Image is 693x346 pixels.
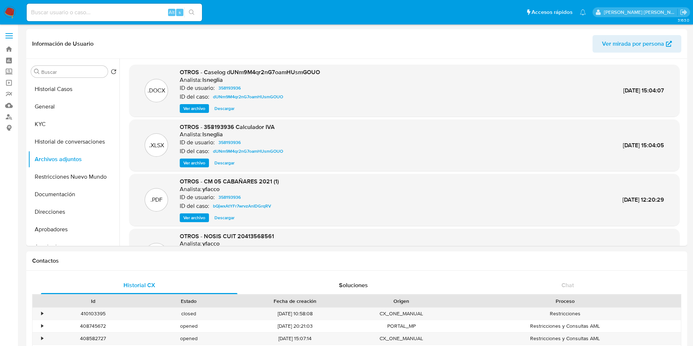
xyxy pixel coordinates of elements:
[41,69,105,75] input: Buscar
[141,320,237,332] div: opened
[218,138,241,147] span: 358193936
[180,123,275,131] span: OTROS - 358193936 Calculador IVA
[242,297,349,305] div: Fecha de creación
[180,159,209,167] button: Ver archivo
[179,9,181,16] span: s
[180,240,202,247] p: Analista:
[28,80,119,98] button: Historial Casos
[45,320,141,332] div: 408745672
[50,297,136,305] div: Id
[45,332,141,345] div: 408582727
[28,151,119,168] button: Archivos adjuntos
[180,84,215,92] p: ID de usuario:
[354,320,449,332] div: PORTAL_MP
[183,159,205,167] span: Ver archivo
[28,238,119,256] button: Aprobados
[180,139,215,146] p: ID de usuario:
[180,194,215,201] p: ID de usuario:
[28,133,119,151] button: Historial de conversaciones
[213,92,283,101] span: dUNm9M4qr2nG7oamHUsmGOUO
[213,147,283,156] span: dUNm9M4qr2nG7oamHUsmGOUO
[183,105,205,112] span: Ver archivo
[180,93,209,100] p: ID del caso:
[184,7,199,18] button: search-icon
[180,68,320,76] span: OTROS - Caselog dUNm9M4qr2nG7oamHUsmGOUO
[214,159,235,167] span: Descargar
[180,148,209,155] p: ID del caso:
[359,297,444,305] div: Origen
[237,332,354,345] div: [DATE] 15:07:14
[41,335,43,342] div: •
[211,104,238,113] button: Descargar
[339,281,368,289] span: Soluciones
[141,332,237,345] div: opened
[28,115,119,133] button: KYC
[237,308,354,320] div: [DATE] 10:58:08
[213,202,271,210] span: bQjwxAtYFr7wrvzAnIDGrqRV
[45,308,141,320] div: 410103395
[148,87,165,95] p: .DOCX
[141,308,237,320] div: closed
[623,141,664,149] span: [DATE] 15:04:05
[449,308,681,320] div: Restricciones
[180,177,279,186] span: OTROS - CM 05 CABAÑARES 2021 (1)
[32,40,94,47] h1: Información de Usuario
[602,35,664,53] span: Ver mirada por persona
[28,168,119,186] button: Restricciones Nuevo Mundo
[580,9,586,15] a: Notificaciones
[561,281,574,289] span: Chat
[216,138,244,147] a: 358193936
[532,8,572,16] span: Accesos rápidos
[169,9,175,16] span: Alt
[449,320,681,332] div: Restricciones y Consultas AML
[180,76,202,84] p: Analista:
[28,186,119,203] button: Documentación
[218,84,241,92] span: 358193936
[111,69,117,77] button: Volver al orden por defecto
[237,320,354,332] div: [DATE] 20:21:03
[149,141,164,149] p: .XLSX
[180,202,209,210] p: ID del caso:
[210,92,286,101] a: dUNm9M4qr2nG7oamHUsmGOUO
[202,76,223,84] h6: lsneglia
[214,214,235,221] span: Descargar
[354,332,449,345] div: CX_ONE_MANUAL
[180,213,209,222] button: Ver archivo
[183,214,205,221] span: Ver archivo
[123,281,155,289] span: Historial CX
[680,8,688,16] a: Salir
[211,213,238,222] button: Descargar
[32,257,681,265] h1: Contactos
[27,8,202,17] input: Buscar usuario o caso...
[202,131,223,138] h6: lsneglia
[354,308,449,320] div: CX_ONE_MANUAL
[214,105,235,112] span: Descargar
[151,196,163,204] p: .PDF
[211,159,238,167] button: Descargar
[449,332,681,345] div: Restricciones y Consultas AML
[41,310,43,317] div: •
[210,147,286,156] a: dUNm9M4qr2nG7oamHUsmGOUO
[216,193,244,202] a: 358193936
[28,98,119,115] button: General
[623,86,664,95] span: [DATE] 15:04:07
[28,203,119,221] button: Direcciones
[180,186,202,193] p: Analista:
[454,297,676,305] div: Proceso
[210,202,274,210] a: bQjwxAtYFr7wrvzAnIDGrqRV
[622,195,664,204] span: [DATE] 12:20:29
[180,131,202,138] p: Analista:
[218,193,241,202] span: 358193936
[202,186,220,193] h6: yfacco
[146,297,232,305] div: Estado
[202,240,220,247] h6: yfacco
[604,9,678,16] p: lucia.neglia@mercadolibre.com
[593,35,681,53] button: Ver mirada por persona
[216,84,244,92] a: 358193936
[180,232,274,240] span: OTROS - NOSIS CUIT 20413568561
[34,69,40,75] button: Buscar
[41,323,43,330] div: •
[180,104,209,113] button: Ver archivo
[28,221,119,238] button: Aprobadores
